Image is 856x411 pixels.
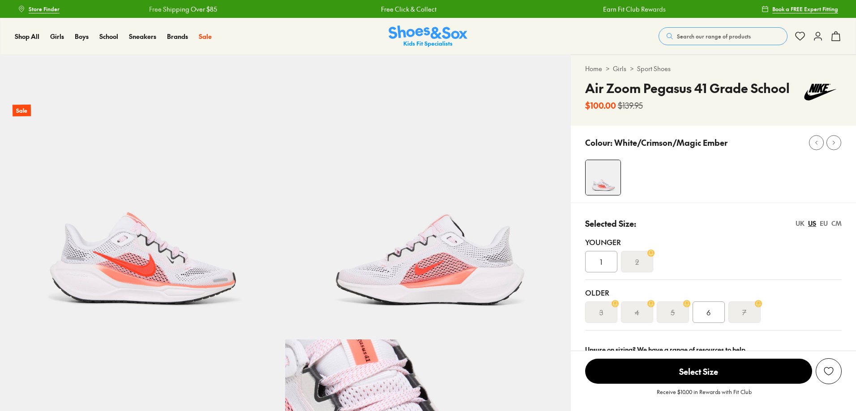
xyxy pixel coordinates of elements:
[742,307,746,318] s: 7
[389,25,467,47] img: SNS_Logo_Responsive.svg
[129,32,156,41] a: Sneakers
[635,256,639,267] s: 2
[199,32,212,41] a: Sale
[389,25,467,47] a: Shoes & Sox
[146,4,214,14] a: Free Shipping Over $85
[831,219,842,228] div: CM
[99,32,118,41] a: School
[659,27,788,45] button: Search our range of products
[585,64,842,73] div: > >
[613,64,626,73] a: Girls
[635,307,639,318] s: 4
[762,1,838,17] a: Book a FREE Expert Fitting
[600,4,663,14] a: Earn Fit Club Rewards
[15,32,39,41] a: Shop All
[599,307,603,318] s: 3
[75,32,89,41] a: Boys
[586,160,621,195] img: 4-526714_1
[18,1,60,17] a: Store Finder
[167,32,188,41] a: Brands
[816,358,842,384] button: Add to Wishlist
[285,55,570,339] img: 5-526715_1
[657,388,752,404] p: Receive $10.00 in Rewards with Fit Club
[50,32,64,41] a: Girls
[585,358,812,384] button: Select Size
[378,4,434,14] a: Free Click & Collect
[585,79,790,97] h4: Air Zoom Pegasus 41 Grade School
[600,256,602,267] span: 1
[585,99,616,111] b: $100.00
[808,219,816,228] div: US
[820,219,828,228] div: EU
[13,105,31,117] p: Sale
[637,64,671,73] a: Sport Shoes
[799,79,842,106] img: Vendor logo
[706,307,710,318] span: 6
[585,345,842,354] div: Unsure on sizing? We have a range of resources to help
[585,64,602,73] a: Home
[677,32,751,40] span: Search our range of products
[671,307,675,318] s: 5
[585,237,842,247] div: Younger
[796,219,805,228] div: UK
[772,5,838,13] span: Book a FREE Expert Fitting
[585,136,612,148] p: Colour:
[585,287,842,298] div: Older
[614,136,728,148] p: White/Crimson/Magic Ember
[618,99,643,111] s: $139.95
[29,5,60,13] span: Store Finder
[585,217,636,229] p: Selected Size:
